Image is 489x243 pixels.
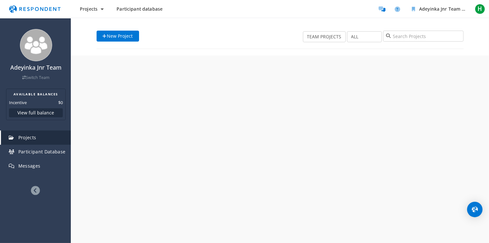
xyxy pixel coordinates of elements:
div: Open Intercom Messenger [467,202,483,217]
dt: Incentive [9,99,27,106]
input: Search Projects [383,31,464,42]
button: Projects [75,3,109,15]
button: View full balance [9,108,63,117]
button: H [474,3,486,15]
img: team_avatar_256.png [20,29,52,61]
span: Adeyinka Jnr Team [419,6,460,12]
span: Projects [80,6,98,12]
span: Participant Database [18,149,66,155]
a: Switch Team [22,75,50,80]
a: New Project [97,31,139,42]
span: H [475,4,485,14]
span: Projects [18,134,36,141]
h2: AVAILABLE BALANCES [9,92,63,97]
section: Balance summary [6,89,66,120]
a: Participant database [111,3,168,15]
a: Message participants [376,3,389,15]
img: respondent-logo.png [5,3,64,15]
a: Help and support [391,3,404,15]
button: Adeyinka Jnr Team [407,3,471,15]
dd: $0 [58,99,63,106]
span: Messages [18,163,41,169]
span: Participant database [117,6,163,12]
h4: Adeyinka Jnr Team [4,64,68,71]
